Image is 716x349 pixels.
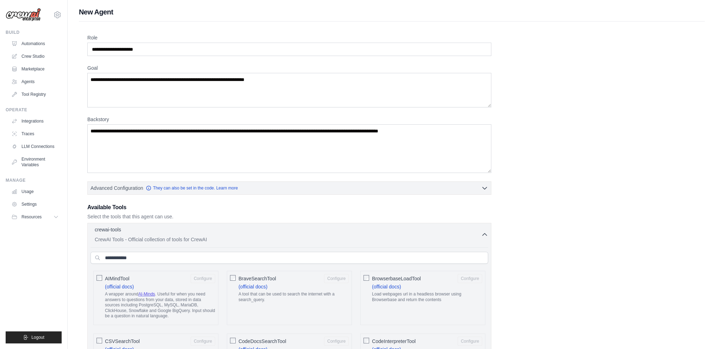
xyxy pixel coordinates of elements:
a: Traces [8,128,62,139]
span: Advanced Configuration [91,185,143,192]
a: AI-Minds [138,292,155,297]
a: Crew Studio [8,51,62,62]
p: crewai-tools [95,226,121,233]
h1: New Agent [79,7,705,17]
div: Build [6,30,62,35]
span: CodeInterpreterTool [372,338,416,345]
a: Settings [8,199,62,210]
a: Agents [8,76,62,87]
a: They can also be set in the code. Learn more [146,185,238,191]
button: AIMindTool (official docs) A wrapper aroundAI-Minds. Useful for when you need answers to question... [191,274,215,283]
h3: Available Tools [87,203,491,212]
p: A tool that can be used to search the internet with a search_query. [238,292,349,303]
div: Operate [6,107,62,113]
button: crewai-tools CrewAI Tools - Official collection of tools for CrewAI [91,226,488,243]
button: BrowserbaseLoadTool (official docs) Load webpages url in a headless browser using Browserbase and... [457,274,482,283]
a: LLM Connections [8,141,62,152]
label: Goal [87,64,491,71]
a: Usage [8,186,62,197]
button: BraveSearchTool (official docs) A tool that can be used to search the internet with a search_query. [324,274,349,283]
a: Automations [8,38,62,49]
p: Load webpages url in a headless browser using Browserbase and return the contents [372,292,482,303]
a: (official docs) [372,284,401,289]
button: CodeInterpreterTool (official docs) Interprets Python3 code strings with a final print statement. [457,337,482,346]
a: (official docs) [105,284,134,289]
a: Environment Variables [8,154,62,170]
span: BraveSearchTool [238,275,276,282]
span: Logout [31,335,44,340]
p: CrewAI Tools - Official collection of tools for CrewAI [95,236,481,243]
a: Marketplace [8,63,62,75]
a: (official docs) [238,284,267,289]
button: Resources [8,211,62,223]
button: Advanced Configuration They can also be set in the code. Learn more [88,182,491,194]
button: Logout [6,331,62,343]
span: CodeDocsSearchTool [238,338,286,345]
div: Manage [6,177,62,183]
label: Backstory [87,116,491,123]
p: A wrapper around . Useful for when you need answers to questions from your data, stored in data s... [105,292,215,319]
span: AIMindTool [105,275,129,282]
label: Role [87,34,491,41]
img: Logo [6,8,41,21]
span: BrowserbaseLoadTool [372,275,421,282]
button: CSVSearchTool (official docs) A tool that can be used to semantic search a query from a CSV's con... [191,337,215,346]
span: Resources [21,214,42,220]
a: Tool Registry [8,89,62,100]
a: Integrations [8,116,62,127]
p: Select the tools that this agent can use. [87,213,491,220]
button: CodeDocsSearchTool (official docs) A tool that can be used to semantic search a query from a Code... [324,337,349,346]
span: CSVSearchTool [105,338,140,345]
